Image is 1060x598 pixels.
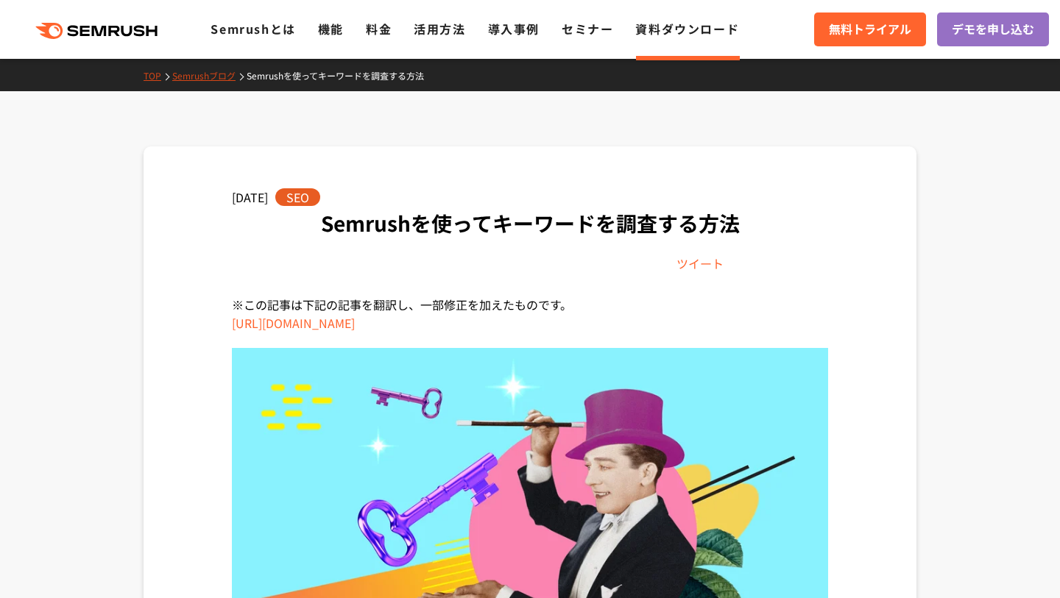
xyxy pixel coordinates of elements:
a: [URL][DOMAIN_NAME] [232,314,355,332]
a: 導入事例 [488,20,540,38]
a: ツイート [676,254,724,272]
a: TOP [144,69,172,82]
a: セミナー [562,20,613,38]
span: [DATE] [232,188,268,206]
a: Semrushを使ってキーワードを調査する方法 [247,69,435,82]
span: SEO [275,188,320,206]
a: デモを申し込む [937,13,1049,46]
iframe: fb:share_button Facebook Social Plugin [738,254,813,269]
span: デモを申し込む [952,20,1034,39]
h1: Semrushを使ってキーワードを調査する方法 [232,207,828,240]
a: 活用方法 [414,20,465,38]
span: 無料トライアル [829,20,911,39]
div: ※この記事は下記の記事を翻訳し、一部修正を加えたものです。 [232,296,828,333]
a: Semrushブログ [172,69,247,82]
a: 資料ダウンロード [635,20,739,38]
a: 料金 [366,20,392,38]
a: 無料トライアル [814,13,926,46]
a: Semrushとは [211,20,295,38]
a: 機能 [318,20,344,38]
